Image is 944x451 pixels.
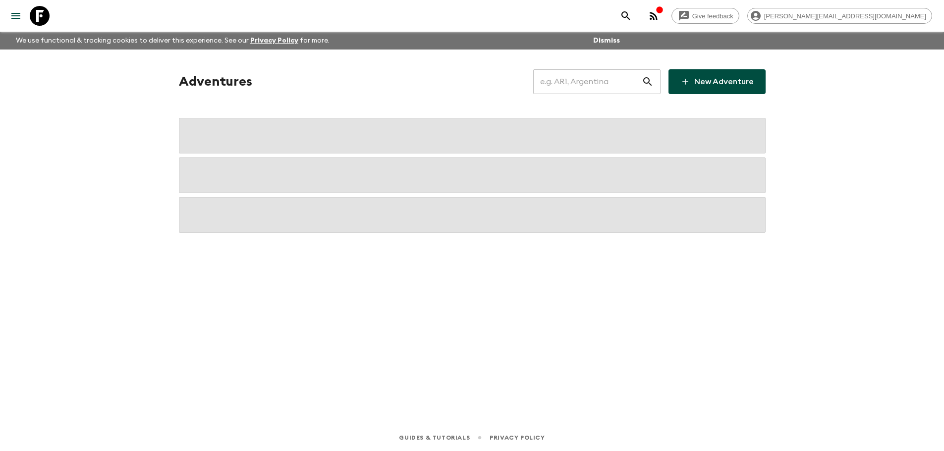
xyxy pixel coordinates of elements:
[616,6,636,26] button: search adventures
[490,432,545,443] a: Privacy Policy
[179,72,252,92] h1: Adventures
[591,34,622,48] button: Dismiss
[12,32,333,50] p: We use functional & tracking cookies to deliver this experience. See our for more.
[399,432,470,443] a: Guides & Tutorials
[6,6,26,26] button: menu
[747,8,932,24] div: [PERSON_NAME][EMAIL_ADDRESS][DOMAIN_NAME]
[668,69,766,94] a: New Adventure
[687,12,739,20] span: Give feedback
[250,37,298,44] a: Privacy Policy
[759,12,932,20] span: [PERSON_NAME][EMAIL_ADDRESS][DOMAIN_NAME]
[533,68,642,96] input: e.g. AR1, Argentina
[671,8,739,24] a: Give feedback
